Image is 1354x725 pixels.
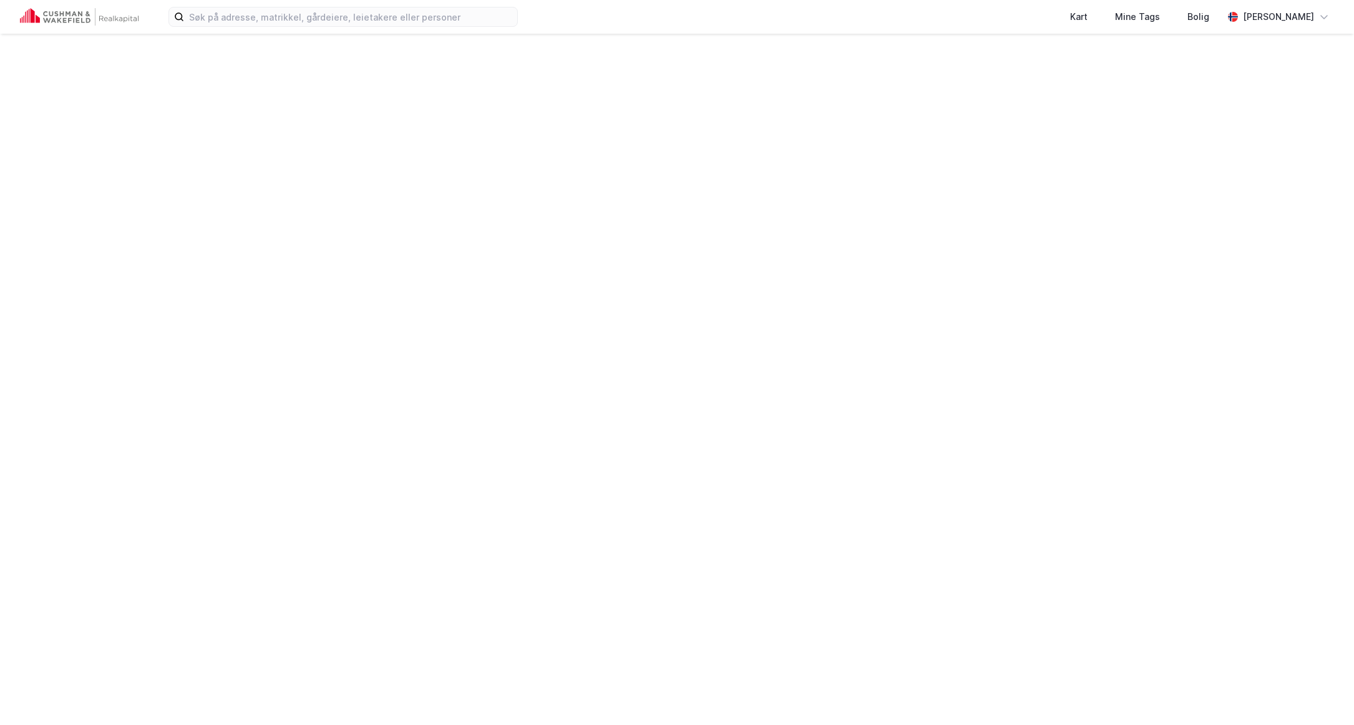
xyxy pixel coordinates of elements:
div: [PERSON_NAME] [1243,9,1314,24]
div: Bolig [1187,9,1209,24]
div: Mine Tags [1115,9,1160,24]
div: Kart [1070,9,1088,24]
iframe: Chat Widget [1292,665,1354,725]
img: cushman-wakefield-realkapital-logo.202ea83816669bd177139c58696a8fa1.svg [20,8,139,26]
input: Søk på adresse, matrikkel, gårdeiere, leietakere eller personer [184,7,517,26]
div: Kontrollprogram for chat [1292,665,1354,725]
